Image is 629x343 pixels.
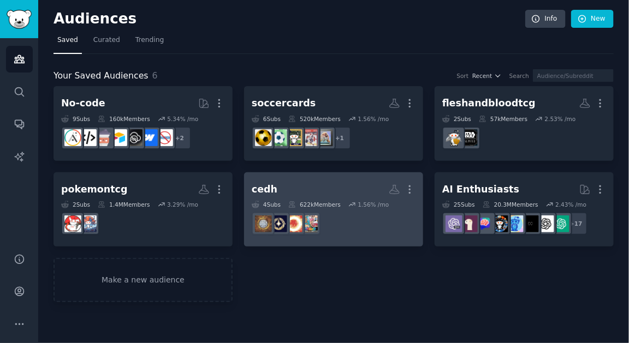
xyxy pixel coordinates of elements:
[328,127,351,149] div: + 1
[93,35,120,45] span: Curated
[545,115,576,123] div: 2.53 % /mo
[98,201,150,208] div: 1.4M Members
[555,201,586,208] div: 2.43 % /mo
[435,86,614,161] a: fleshandbloodtcg2Subs57kMembers2.53% /mostarwarsunlimitedFleshandBloodTCG
[446,215,462,232] img: ChatGPTPro
[457,72,469,80] div: Sort
[156,129,173,146] img: nocode
[255,129,272,146] img: soccercards
[472,72,502,80] button: Recent
[167,201,198,208] div: 3.29 % /mo
[80,129,97,146] img: NoCodeMovement
[54,32,82,54] a: Saved
[80,215,97,232] img: AI_Agents
[90,32,124,54] a: Curated
[461,215,478,232] img: LocalLLaMA
[252,201,281,208] div: 4 Sub s
[54,10,525,28] h2: Audiences
[110,129,127,146] img: Airtable
[64,129,81,146] img: Adalo
[61,97,105,110] div: No-code
[509,72,529,80] div: Search
[126,129,143,146] img: NoCodeSaaS
[491,215,508,232] img: aiArt
[472,72,492,80] span: Recent
[286,129,302,146] img: baseballcards
[479,115,527,123] div: 57k Members
[446,129,462,146] img: FleshandBloodTCG
[270,215,287,232] img: Lorcana
[288,115,341,123] div: 520k Members
[270,129,287,146] img: soccercard
[476,215,493,232] img: ChatGPTPromptGenius
[98,115,150,123] div: 160k Members
[168,127,191,149] div: + 2
[442,97,536,110] div: fleshandbloodtcg
[461,129,478,146] img: starwarsunlimited
[244,172,423,247] a: cedh4Subs622kMembers1.56% /moOnePieceTCGEDHLorcanaCompetitiveEDH
[54,258,233,302] a: Make a new audience
[553,215,569,232] img: ChatGPT
[301,215,318,232] img: OnePieceTCG
[252,115,281,123] div: 6 Sub s
[141,129,158,146] img: webflow
[507,215,524,232] img: artificial
[483,201,538,208] div: 20.3M Members
[537,215,554,232] img: OpenAI
[54,86,233,161] a: No-code9Subs160kMembers5.34% /mo+2nocodewebflowNoCodeSaaSAirtablenocodelowcodeNoCodeMovementAdalo
[95,129,112,146] img: nocodelowcode
[61,183,128,196] div: pokemontcg
[132,32,168,54] a: Trending
[252,97,316,110] div: soccercards
[167,115,198,123] div: 5.34 % /mo
[152,70,158,81] span: 6
[54,69,149,83] span: Your Saved Audiences
[435,172,614,247] a: AI Enthusiasts25Subs20.3MMembers2.43% /mo+17ChatGPTOpenAIArtificialInteligenceartificialaiArtChat...
[565,212,588,235] div: + 17
[442,115,471,123] div: 2 Sub s
[522,215,539,232] img: ArtificialInteligence
[442,183,519,196] div: AI Enthusiasts
[255,215,272,232] img: CompetitiveEDH
[135,35,164,45] span: Trending
[61,201,90,208] div: 2 Sub s
[7,10,32,29] img: GummySearch logo
[301,129,318,146] img: hockeycards
[54,172,233,247] a: pokemontcg2Subs1.4MMembers3.29% /moAI_AgentsPokemonTCG
[61,115,90,123] div: 9 Sub s
[57,35,78,45] span: Saved
[533,69,614,82] input: Audience/Subreddit
[571,10,614,28] a: New
[244,86,423,161] a: soccercards6Subs520kMembers1.56% /mo+1footballcardshockeycardsbaseballcardssoccercardsoccercards
[252,183,277,196] div: cedh
[64,215,81,232] img: PokemonTCG
[358,115,389,123] div: 1.56 % /mo
[442,201,475,208] div: 25 Sub s
[358,201,389,208] div: 1.56 % /mo
[316,129,333,146] img: footballcards
[288,201,341,208] div: 622k Members
[525,10,566,28] a: Info
[286,215,302,232] img: EDH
